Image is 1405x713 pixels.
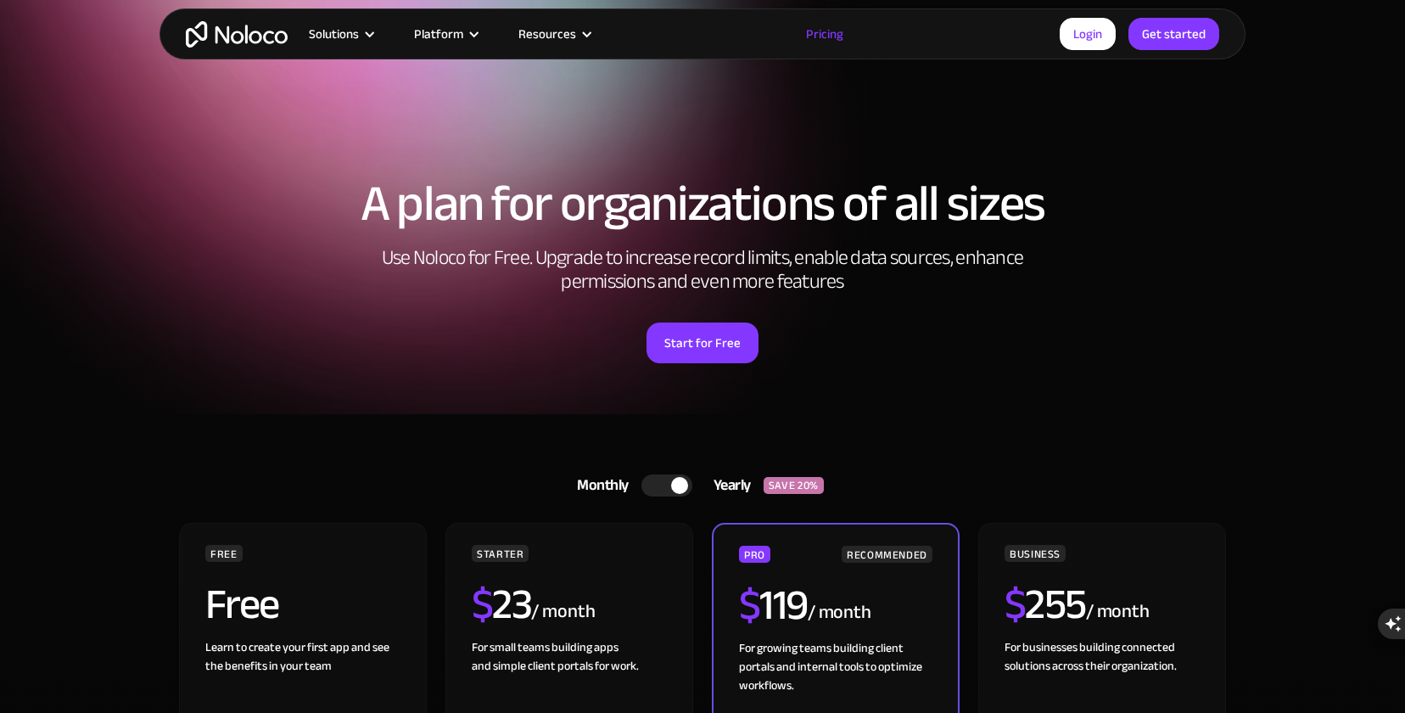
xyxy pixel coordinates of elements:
[1005,545,1066,562] div: BUSINESS
[739,584,808,626] h2: 119
[414,23,463,45] div: Platform
[1086,598,1150,626] div: / month
[1005,583,1086,626] h2: 255
[739,565,760,645] span: $
[518,23,576,45] div: Resources
[531,598,595,626] div: / month
[692,473,764,498] div: Yearly
[205,545,243,562] div: FREE
[842,546,932,563] div: RECOMMENDED
[309,23,359,45] div: Solutions
[647,323,758,363] a: Start for Free
[764,477,824,494] div: SAVE 20%
[205,583,279,626] h2: Free
[472,583,532,626] h2: 23
[808,599,871,626] div: / month
[393,23,497,45] div: Platform
[363,246,1042,294] h2: Use Noloco for Free. Upgrade to increase record limits, enable data sources, enhance permissions ...
[472,564,493,644] span: $
[556,473,641,498] div: Monthly
[472,545,529,562] div: STARTER
[785,23,865,45] a: Pricing
[497,23,610,45] div: Resources
[1060,18,1116,50] a: Login
[176,178,1229,229] h1: A plan for organizations of all sizes
[739,546,770,563] div: PRO
[1005,564,1026,644] span: $
[1128,18,1219,50] a: Get started
[186,21,288,48] a: home
[288,23,393,45] div: Solutions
